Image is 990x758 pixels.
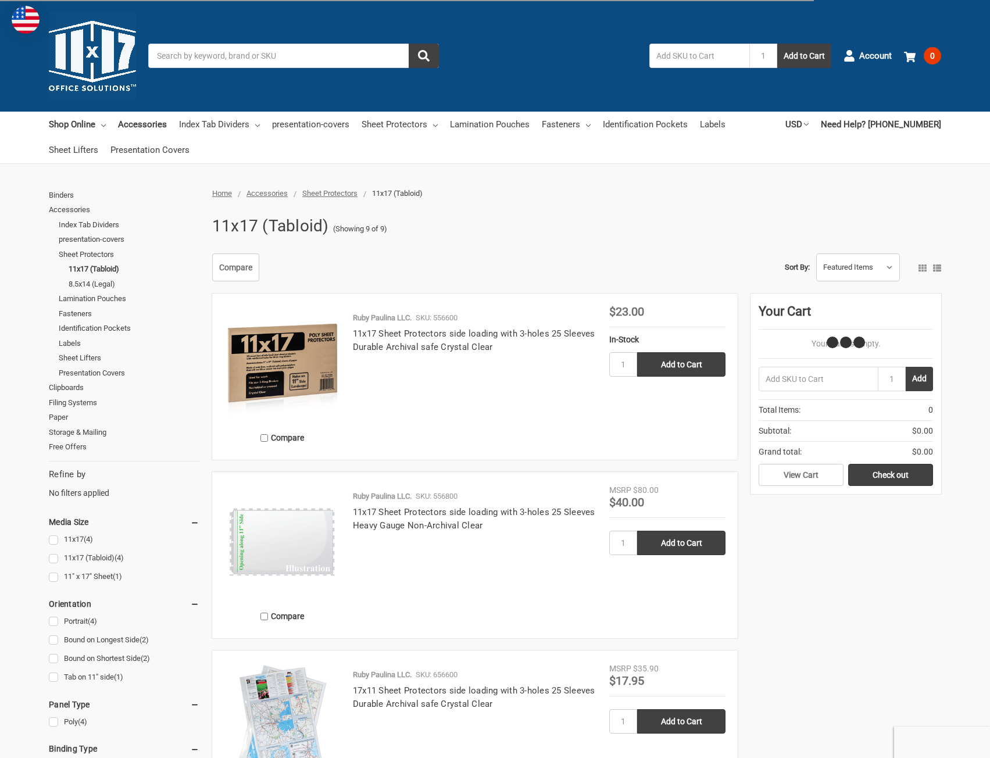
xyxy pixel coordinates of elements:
[49,597,199,611] h5: Orientation
[912,425,933,437] span: $0.00
[59,232,199,247] a: presentation-covers
[49,632,199,648] a: Bound on Longest Side(2)
[609,305,644,319] span: $23.00
[110,137,190,163] a: Presentation Covers
[633,664,659,673] span: $35.90
[49,515,199,529] h5: Media Size
[224,484,341,600] img: 11x17 Sheet Protectors side loading with 3-holes 25 Sleeves Heavy Gauge Non-Archival Clear
[821,112,941,137] a: Need Help? [PHONE_NUMBER]
[59,366,199,381] a: Presentation Covers
[113,572,122,581] span: (1)
[649,44,749,68] input: Add SKU to Cart
[609,495,644,509] span: $40.00
[609,674,644,688] span: $17.95
[912,446,933,458] span: $0.00
[848,464,933,486] a: Check out
[785,259,810,276] label: Sort By:
[224,607,341,626] label: Compare
[353,669,412,681] p: Ruby Paulina LLC.
[353,328,595,352] a: 11x17 Sheet Protectors side loading with 3-holes 25 Sleeves Durable Archival safe Crystal Clear
[609,484,631,496] div: MSRP
[416,312,458,324] p: SKU: 556600
[49,532,199,548] a: 11x17(4)
[603,112,688,137] a: Identification Pockets
[59,336,199,351] a: Labels
[49,439,199,455] a: Free Offers
[759,404,800,416] span: Total Items:
[224,428,341,448] label: Compare
[637,352,725,377] input: Add to Cart
[49,651,199,667] a: Bound on Shortest Side(2)
[859,49,892,63] span: Account
[372,189,423,198] span: 11x17 (Tabloid)
[49,410,199,425] a: Paper
[114,673,123,681] span: (1)
[59,306,199,321] a: Fasteners
[759,338,933,350] p: Your Cart Is Empty.
[212,189,232,198] a: Home
[759,367,878,391] input: Add SKU to Cart
[212,211,329,241] h1: 11x17 (Tabloid)
[49,112,106,137] a: Shop Online
[609,334,725,346] div: In-Stock
[272,112,349,137] a: presentation-covers
[49,614,199,630] a: Portrait(4)
[49,698,199,711] h5: Panel Type
[759,425,791,437] span: Subtotal:
[302,189,358,198] a: Sheet Protectors
[353,312,412,324] p: Ruby Paulina LLC.
[212,253,259,281] a: Compare
[924,47,941,65] span: 0
[49,468,199,481] h5: Refine by
[49,714,199,730] a: Poly(4)
[140,635,149,644] span: (2)
[353,491,412,502] p: Ruby Paulina LLC.
[759,446,802,458] span: Grand total:
[78,717,87,726] span: (4)
[49,380,199,395] a: Clipboards
[353,685,595,709] a: 17x11 Sheet Protectors side loading with 3-holes 25 Sleeves Durable Archival safe Crystal Clear
[59,321,199,336] a: Identification Pockets
[49,12,136,99] img: 11x17.com
[69,277,199,292] a: 8.5x14 (Legal)
[260,434,268,442] input: Compare
[49,202,199,217] a: Accessories
[148,44,439,68] input: Search by keyword, brand or SKU
[49,137,98,163] a: Sheet Lifters
[179,112,260,137] a: Index Tab Dividers
[224,306,341,422] img: 11x17 Sheet Protectors side loading with 3-holes 25 Sleeves Durable Archival safe Crystal Clear
[49,395,199,410] a: Filing Systems
[633,485,659,495] span: $80.00
[49,670,199,685] a: Tab on 11" side(1)
[637,531,725,555] input: Add to Cart
[609,663,631,675] div: MSRP
[450,112,530,137] a: Lamination Pouches
[928,404,933,416] span: 0
[49,742,199,756] h5: Binding Type
[59,247,199,262] a: Sheet Protectors
[115,553,124,562] span: (4)
[69,262,199,277] a: 11x17 (Tabloid)
[416,669,458,681] p: SKU: 656600
[59,217,199,233] a: Index Tab Dividers
[246,189,288,198] a: Accessories
[12,6,40,34] img: duty and tax information for United States
[141,654,150,663] span: (2)
[777,44,831,68] button: Add to Cart
[637,709,725,734] input: Add to Cart
[906,367,933,391] button: Add
[59,291,199,306] a: Lamination Pouches
[700,112,725,137] a: Labels
[49,468,199,499] div: No filters applied
[362,112,438,137] a: Sheet Protectors
[416,491,458,502] p: SKU: 556800
[759,464,844,486] a: View Cart
[894,727,990,758] iframe: Google Customer Reviews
